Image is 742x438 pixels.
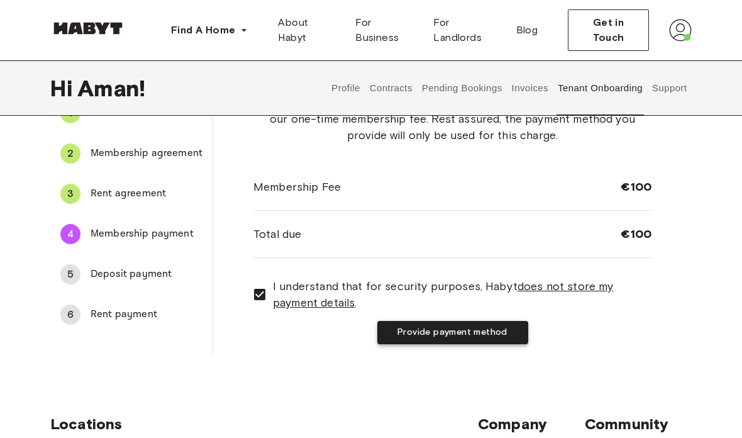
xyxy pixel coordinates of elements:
button: Find A Home [161,18,258,43]
button: Pending Bookings [420,60,504,116]
div: 4Membership payment [50,219,213,249]
span: Rent agreement [91,186,202,201]
img: Habyt [50,22,126,35]
div: user profile tabs [327,60,692,116]
span: Deposit payment [91,267,202,282]
span: Membership payment [91,227,202,242]
div: 6 [60,305,80,325]
button: Get in Touch [568,9,649,51]
span: €100 [621,227,651,242]
div: 5 [60,264,80,284]
button: Support [650,60,689,116]
span: Locations [50,415,478,434]
button: Contracts [368,60,414,116]
span: Find A Home [171,23,235,38]
a: For Landlords [423,10,506,50]
span: I understand that for security purposes, Habyt . [273,278,641,311]
div: 2Membership agreement [50,138,213,169]
button: Tenant Onboarding [556,60,645,116]
span: For Landlords [433,15,496,45]
span: Get in Touch [579,15,638,45]
span: You're one step closer to joining us! Please proceed with the payment of our one-time membership ... [253,94,651,143]
span: For Business [355,15,413,45]
span: Community [585,415,692,434]
a: About Habyt [268,10,345,50]
button: Profile [330,60,362,116]
span: €100 [621,179,651,194]
button: Provide payment method [377,321,528,344]
div: 4 [60,224,80,244]
span: About Habyt [278,15,335,45]
span: Total due [253,226,301,242]
a: Blog [506,10,548,50]
div: 3 [60,184,80,204]
div: 3Rent agreement [50,179,213,209]
span: Hi [50,75,77,101]
span: Rent payment [91,307,202,322]
img: avatar [669,19,692,42]
div: 6Rent payment [50,300,213,330]
a: For Business [345,10,423,50]
button: Invoices [510,60,550,116]
span: Aman ! [77,75,145,101]
div: 5Deposit payment [50,259,213,289]
span: Company [478,415,585,434]
span: Membership agreement [91,146,202,161]
span: Membership Fee [253,179,341,195]
span: Blog [516,23,538,38]
div: 2 [60,143,80,164]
